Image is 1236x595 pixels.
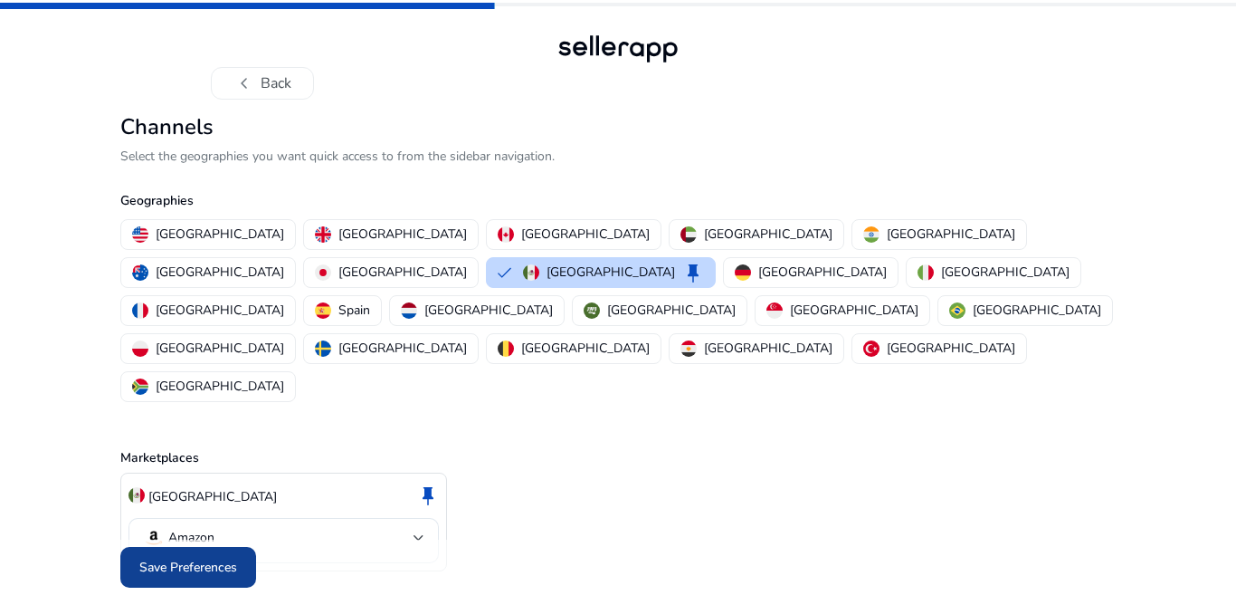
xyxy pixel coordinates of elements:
[132,341,148,357] img: pl.svg
[143,527,165,549] img: amazon.svg
[156,263,284,282] p: [GEOGRAPHIC_DATA]
[521,339,650,358] p: [GEOGRAPHIC_DATA]
[973,301,1101,320] p: [GEOGRAPHIC_DATA]
[148,487,277,506] p: [GEOGRAPHIC_DATA]
[424,301,553,320] p: [GEOGRAPHIC_DATA]
[132,264,148,281] img: au.svg
[120,114,1116,140] h2: Channels
[156,339,284,358] p: [GEOGRAPHIC_DATA]
[120,448,1116,467] p: Marketplaces
[680,341,697,357] img: eg.svg
[338,339,467,358] p: [GEOGRAPHIC_DATA]
[607,301,736,320] p: [GEOGRAPHIC_DATA]
[498,341,514,357] img: be.svg
[156,377,284,396] p: [GEOGRAPHIC_DATA]
[401,302,417,319] img: nl.svg
[315,226,331,243] img: uk.svg
[156,301,284,320] p: [GEOGRAPHIC_DATA]
[211,67,314,100] button: chevron_leftBack
[132,226,148,243] img: us.svg
[128,487,145,504] img: mx.svg
[139,558,237,577] span: Save Preferences
[758,263,887,282] p: [GEOGRAPHIC_DATA]
[168,530,214,546] p: Amazon
[917,264,934,281] img: it.svg
[120,191,1116,210] p: Geographies
[704,225,832,244] p: [GEOGRAPHIC_DATA]
[863,226,879,243] img: in.svg
[680,226,697,243] img: ae.svg
[704,339,832,358] p: [GEOGRAPHIC_DATA]
[498,226,514,243] img: ca.svg
[735,264,751,281] img: de.svg
[949,302,965,319] img: br.svg
[132,302,148,319] img: fr.svg
[338,301,370,320] p: Spain
[120,147,1116,166] p: Select the geographies you want quick access to from the sidebar navigation.
[417,485,439,506] span: keep
[584,302,600,319] img: sa.svg
[863,341,879,357] img: tr.svg
[790,301,918,320] p: [GEOGRAPHIC_DATA]
[338,263,467,282] p: [GEOGRAPHIC_DATA]
[315,341,331,357] img: se.svg
[887,339,1015,358] p: [GEOGRAPHIC_DATA]
[156,225,284,244] p: [GEOGRAPHIC_DATA]
[682,262,704,283] span: keep
[766,302,783,319] img: sg.svg
[941,263,1070,282] p: [GEOGRAPHIC_DATA]
[233,72,255,94] span: chevron_left
[338,225,467,244] p: [GEOGRAPHIC_DATA]
[521,225,650,244] p: [GEOGRAPHIC_DATA]
[315,264,331,281] img: jp.svg
[120,547,256,588] button: Save Preferences
[523,264,539,281] img: mx.svg
[547,263,675,282] p: [GEOGRAPHIC_DATA]
[315,302,331,319] img: es.svg
[132,379,148,395] img: za.svg
[887,225,1015,244] p: [GEOGRAPHIC_DATA]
